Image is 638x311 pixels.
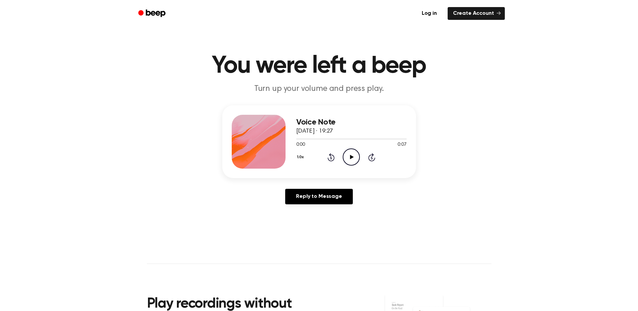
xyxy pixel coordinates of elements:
[285,189,352,204] a: Reply to Message
[147,54,491,78] h1: You were left a beep
[190,83,448,95] p: Turn up your volume and press play.
[296,118,407,127] h3: Voice Note
[448,7,505,20] a: Create Account
[296,128,333,134] span: [DATE] · 19:27
[296,141,305,148] span: 0:00
[398,141,406,148] span: 0:07
[415,6,444,21] a: Log in
[296,151,306,163] button: 1.0x
[134,7,172,20] a: Beep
